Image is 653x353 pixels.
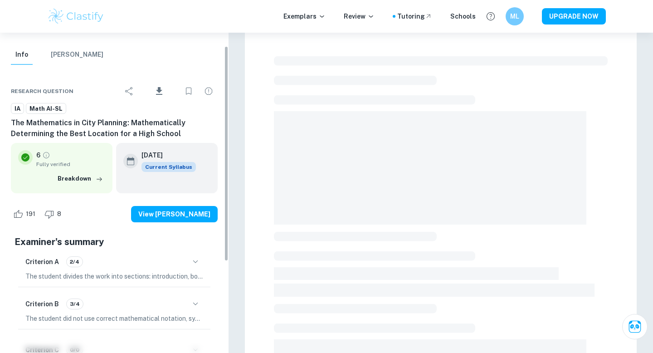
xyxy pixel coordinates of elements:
h6: [DATE] [141,150,189,160]
div: This exemplar is based on the current syllabus. Feel free to refer to it for inspiration/ideas wh... [141,162,196,172]
div: Dislike [42,207,66,221]
button: View [PERSON_NAME] [131,206,218,222]
p: The student did not use correct mathematical notation, symbols, and terminology consistently and ... [25,314,203,324]
button: Info [11,45,33,65]
span: Research question [11,87,73,95]
img: Clastify logo [47,7,105,25]
p: The student divides the work into sections: introduction, body, and conclusion. However, the body... [25,271,203,281]
a: Math AI-SL [26,103,66,114]
div: Bookmark [180,82,198,100]
span: 191 [21,210,40,219]
h5: Examiner's summary [15,235,214,249]
span: Math AI-SL [26,104,66,113]
button: Ask Clai [622,314,648,339]
span: 2/4 [67,258,83,266]
p: Exemplars [283,11,326,21]
div: Report issue [200,82,218,100]
h6: ML [510,11,520,21]
h6: The Mathematics in City Planning: Mathematically Determining the Best Location for a High School [11,118,218,139]
p: Review [344,11,375,21]
button: Breakdown [55,172,105,186]
span: IA [11,104,24,113]
div: Download [140,79,178,103]
a: IA [11,103,24,114]
span: Fully verified [36,160,105,168]
span: Current Syllabus [141,162,196,172]
a: Schools [450,11,476,21]
button: [PERSON_NAME] [51,45,103,65]
button: ML [506,7,524,25]
button: UPGRADE NOW [542,8,606,25]
span: 3/4 [67,300,83,308]
p: 6 [36,150,40,160]
span: 8 [52,210,66,219]
div: Like [11,207,40,221]
h6: Criterion A [25,257,59,267]
a: Grade fully verified [42,151,50,159]
a: Tutoring [397,11,432,21]
div: Share [120,82,138,100]
button: Help and Feedback [483,9,498,24]
h6: Criterion B [25,299,59,309]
